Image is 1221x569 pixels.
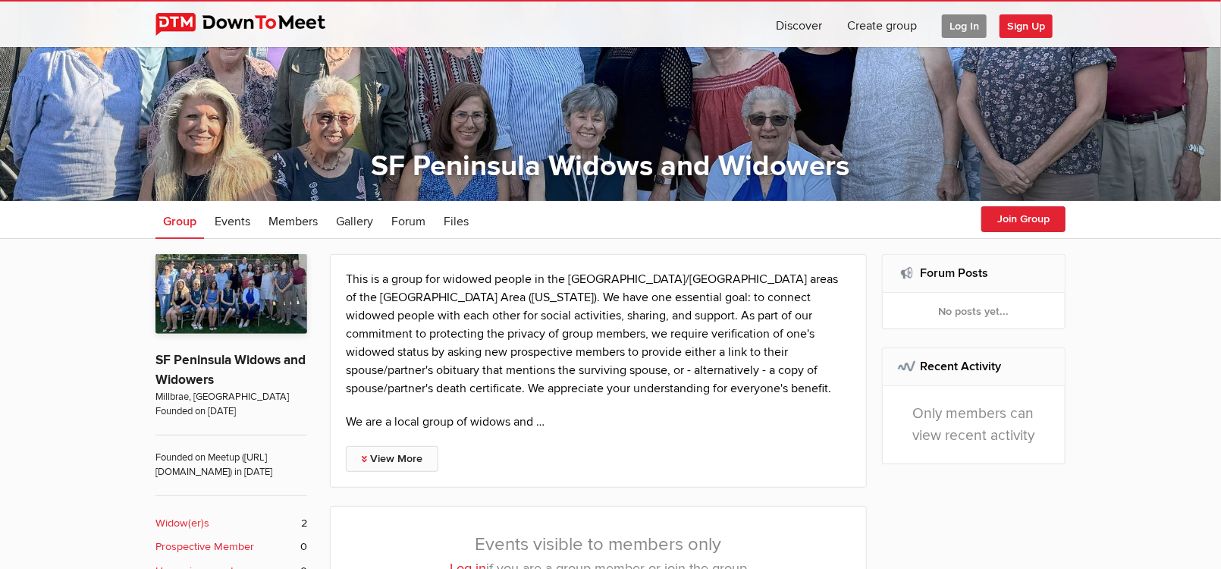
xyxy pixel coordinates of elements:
h2: Recent Activity [898,348,1050,385]
a: Sign Up [1000,2,1065,47]
span: Log In [942,14,987,38]
a: Forum Posts [921,266,989,281]
div: No posts yet... [883,293,1066,329]
a: Gallery [328,201,381,239]
span: Sign Up [1000,14,1053,38]
a: Discover [764,2,834,47]
a: Group [155,201,204,239]
span: Gallery [336,214,373,229]
a: Members [261,201,325,239]
p: This is a group for widowed people in the [GEOGRAPHIC_DATA]/[GEOGRAPHIC_DATA] areas of the [GEOGR... [346,270,851,398]
span: Events [215,214,250,229]
a: Files [436,201,476,239]
a: Create group [835,2,929,47]
a: Prospective Member 0 [155,539,307,555]
span: Forum [391,214,425,229]
span: Founded on [DATE] [155,404,307,419]
a: Log In [930,2,999,47]
span: Founded on Meetup ([URL][DOMAIN_NAME]) in [DATE] [155,435,307,480]
a: View More [346,446,438,472]
p: We are a local group of widows and … [346,413,851,431]
b: Prospective Member [155,539,254,555]
span: 0 [300,539,307,555]
a: Events [207,201,258,239]
span: Group [163,214,196,229]
div: Only members can view recent activity [883,386,1066,464]
img: SF Peninsula Widows and Widowers [155,254,307,335]
button: Join Group [981,206,1066,232]
img: DownToMeet [155,13,349,36]
span: 2 [301,515,307,532]
span: Files [444,214,469,229]
a: Widow(er)s 2 [155,515,307,532]
span: Millbrae, [GEOGRAPHIC_DATA] [155,390,307,404]
span: Members [268,214,318,229]
a: Forum [384,201,433,239]
b: Widow(er)s [155,515,209,532]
